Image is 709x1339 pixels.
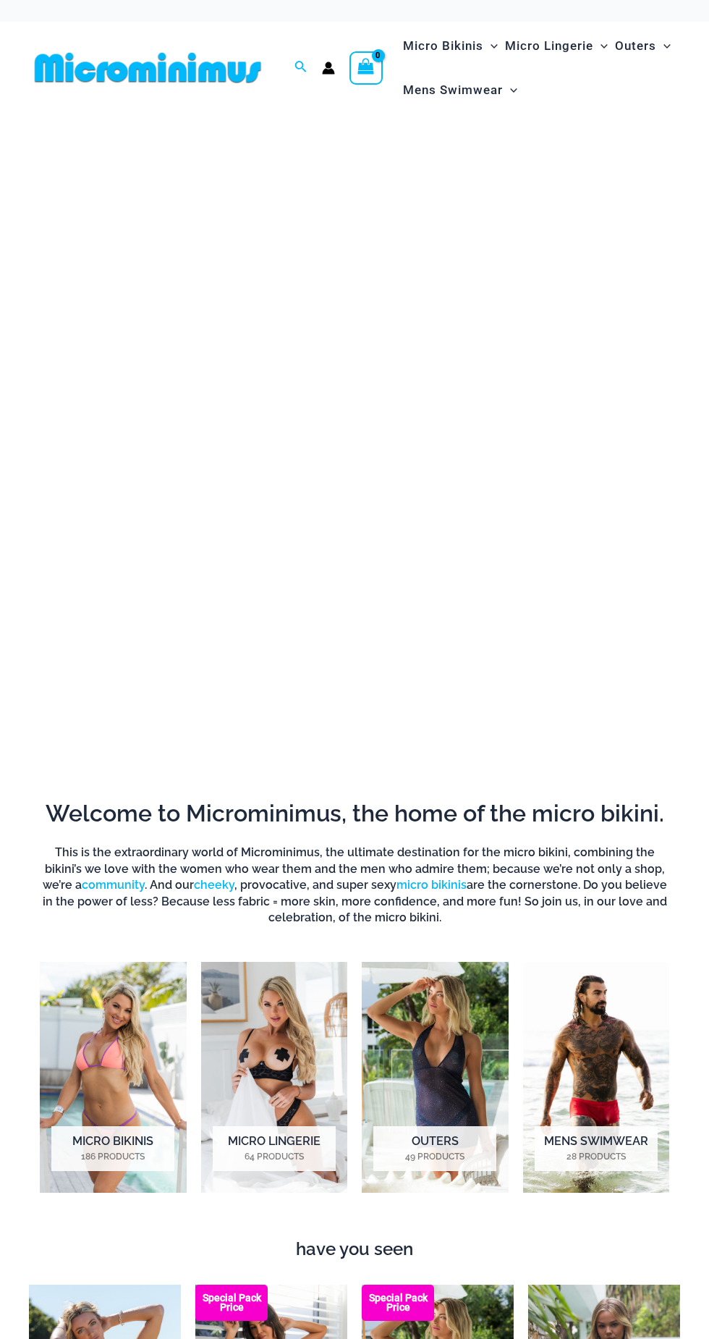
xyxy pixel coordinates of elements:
a: Micro LingerieMenu ToggleMenu Toggle [501,24,611,68]
mark: 49 Products [373,1150,496,1163]
a: cheeky [194,878,234,892]
img: Outers [362,962,509,1192]
h2: Micro Bikinis [51,1126,174,1171]
h2: Welcome to Microminimus, the home of the micro bikini. [40,798,669,829]
img: Mens Swimwear [523,962,670,1192]
mark: 186 Products [51,1150,174,1163]
a: Visit product category Mens Swimwear [523,962,670,1192]
span: Mens Swimwear [403,72,503,109]
a: View Shopping Cart, empty [349,51,383,85]
mark: 64 Products [213,1150,336,1163]
a: OutersMenu ToggleMenu Toggle [611,24,674,68]
span: Menu Toggle [593,28,608,64]
mark: 28 Products [535,1150,658,1163]
a: Visit product category Outers [362,962,509,1192]
a: Visit product category Micro Bikinis [40,962,187,1192]
span: Menu Toggle [503,72,517,109]
img: Micro Bikinis [40,962,187,1192]
h6: This is the extraordinary world of Microminimus, the ultimate destination for the micro bikini, c... [40,845,669,926]
a: Micro BikinisMenu ToggleMenu Toggle [399,24,501,68]
span: Outers [615,28,656,64]
span: Micro Bikinis [403,28,483,64]
nav: Site Navigation [397,22,680,114]
a: Search icon link [294,59,307,77]
h2: Mens Swimwear [535,1126,658,1171]
img: MM SHOP LOGO FLAT [29,51,267,84]
b: Special Pack Price [195,1293,268,1312]
span: Menu Toggle [483,28,498,64]
h2: Micro Lingerie [213,1126,336,1171]
a: Visit product category Micro Lingerie [201,962,348,1192]
span: Menu Toggle [656,28,671,64]
h4: have you seen [29,1239,680,1260]
a: Account icon link [322,62,335,75]
h2: Outers [373,1126,496,1171]
b: Special Pack Price [362,1293,434,1312]
span: Micro Lingerie [505,28,593,64]
a: micro bikinis [396,878,467,892]
a: Mens SwimwearMenu ToggleMenu Toggle [399,68,521,112]
a: community [82,878,145,892]
img: Micro Lingerie [201,962,348,1192]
